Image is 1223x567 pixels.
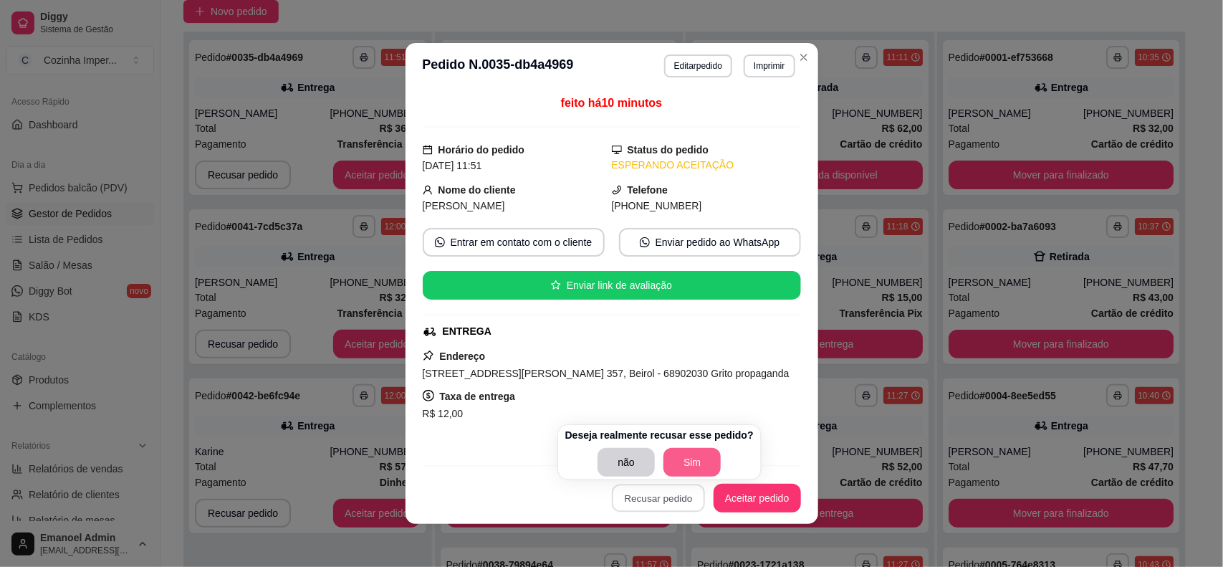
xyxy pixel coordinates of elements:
[423,145,433,155] span: calendar
[598,448,655,477] button: não
[612,485,705,513] button: Recusar pedido
[551,280,561,290] span: star
[562,422,661,451] button: Copiar Endereço
[423,408,464,419] span: R$ 12,00
[628,184,668,196] strong: Telefone
[561,97,662,109] span: feito há 10 minutos
[565,428,754,442] p: Deseja realmente recusar esse pedido?
[435,237,445,247] span: whats-app
[423,160,482,171] span: [DATE] 11:51
[628,144,709,156] strong: Status do pedido
[440,351,486,362] strong: Endereço
[423,271,801,300] button: starEnviar link de avaliação
[438,184,516,196] strong: Nome do cliente
[423,390,434,401] span: dollar
[714,484,801,513] button: Aceitar pedido
[612,185,622,195] span: phone
[423,200,505,211] span: [PERSON_NAME]
[612,158,801,173] div: ESPERANDO ACEITAÇÃO
[423,228,605,257] button: whats-appEntrar em contato com o cliente
[612,200,702,211] span: [PHONE_NUMBER]
[664,54,732,77] button: Editarpedido
[663,448,721,477] button: Sim
[744,54,795,77] button: Imprimir
[640,237,650,247] span: whats-app
[438,144,525,156] strong: Horário do pedido
[440,391,516,402] strong: Taxa de entrega
[619,228,801,257] button: whats-appEnviar pedido ao WhatsApp
[612,145,622,155] span: desktop
[423,185,433,195] span: user
[443,324,491,339] div: ENTREGA
[423,54,574,77] h3: Pedido N. 0035-db4a4969
[423,368,790,379] span: [STREET_ADDRESS][PERSON_NAME] 357, Beirol - 68902030 Grito propaganda
[423,350,434,361] span: pushpin
[792,46,815,69] button: Close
